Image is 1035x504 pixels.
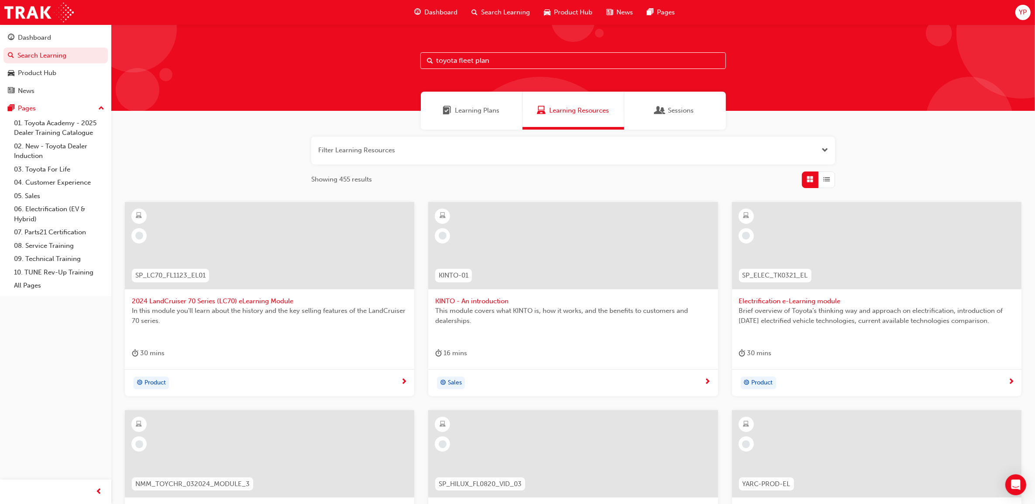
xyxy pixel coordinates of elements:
[10,189,108,203] a: 05. Sales
[8,105,14,113] span: pages-icon
[18,68,56,78] div: Product Hub
[464,3,537,21] a: search-iconSearch Learning
[439,440,447,448] span: learningRecordVerb_NONE-icon
[10,140,108,163] a: 02. New - Toyota Dealer Induction
[401,378,407,386] span: next-icon
[824,175,830,185] span: List
[10,202,108,226] a: 06. Electrification (EV & Hybrid)
[407,3,464,21] a: guage-iconDashboard
[435,348,467,359] div: 16 mins
[135,271,206,281] span: SP_LC70_FL1123_EL01
[1019,7,1027,17] span: YP
[739,348,772,359] div: 30 mins
[440,377,446,389] span: target-icon
[137,377,143,389] span: target-icon
[624,92,726,130] a: SessionsSessions
[10,252,108,266] a: 09. Technical Training
[421,92,523,130] a: Learning PlansLearning Plans
[428,202,718,397] a: KINTO-01KINTO - An introductionThis module covers what KINTO is, how it works, and the benefits t...
[739,296,1014,306] span: Electrification e-Learning module
[739,306,1014,326] span: Brief overview of Toyota’s thinking way and approach on electrification, introduction of [DATE] e...
[739,348,746,359] span: duration-icon
[135,479,250,489] span: NMM_TOYCHR_032024_MODULE_3
[481,7,530,17] span: Search Learning
[424,7,457,17] span: Dashboard
[1005,474,1026,495] div: Open Intercom Messenger
[10,163,108,176] a: 03. Toyota For Life
[18,33,51,43] div: Dashboard
[647,7,653,18] span: pages-icon
[136,210,142,222] span: learningResourceType_ELEARNING-icon
[8,69,14,77] span: car-icon
[742,440,750,448] span: learningRecordVerb_NONE-icon
[537,3,599,21] a: car-iconProduct Hub
[443,106,452,116] span: Learning Plans
[8,87,14,95] span: news-icon
[435,296,711,306] span: KINTO - An introduction
[752,378,773,388] span: Product
[10,176,108,189] a: 04. Customer Experience
[3,28,108,100] button: DashboardSearch LearningProduct HubNews
[132,348,138,359] span: duration-icon
[523,92,624,130] a: Learning ResourcesLearning Resources
[657,7,675,17] span: Pages
[616,7,633,17] span: News
[3,100,108,117] button: Pages
[420,52,726,69] input: Search...
[807,175,814,185] span: Grid
[435,348,442,359] span: duration-icon
[822,145,828,155] button: Open the filter
[132,306,407,326] span: In this module you'll learn about the history and the key selling features of the LandCruiser 70 ...
[10,117,108,140] a: 01. Toyota Academy - 2025 Dealer Training Catalogue
[549,106,609,116] span: Learning Resources
[135,232,143,240] span: learningRecordVerb_NONE-icon
[125,202,414,397] a: SP_LC70_FL1123_EL012024 LandCruiser 70 Series (LC70) eLearning ModuleIn this module you'll learn ...
[414,7,421,18] span: guage-icon
[136,419,142,430] span: learningResourceType_ELEARNING-icon
[4,3,74,22] img: Trak
[732,202,1021,397] a: SP_ELEC_TK0321_ELElectrification e-Learning moduleBrief overview of Toyota’s thinking way and app...
[1015,5,1031,20] button: YP
[705,378,711,386] span: next-icon
[10,226,108,239] a: 07. Parts21 Certification
[3,65,108,81] a: Product Hub
[427,56,433,66] span: Search
[18,86,34,96] div: News
[311,175,372,185] span: Showing 455 results
[599,3,640,21] a: news-iconNews
[744,377,750,389] span: target-icon
[3,83,108,99] a: News
[668,106,694,116] span: Sessions
[98,103,104,114] span: up-icon
[554,7,592,17] span: Product Hub
[10,239,108,253] a: 08. Service Training
[471,7,478,18] span: search-icon
[96,487,103,497] span: prev-icon
[606,7,613,18] span: news-icon
[448,378,462,388] span: Sales
[656,106,665,116] span: Sessions
[3,48,108,64] a: Search Learning
[10,279,108,292] a: All Pages
[440,210,446,222] span: learningResourceType_ELEARNING-icon
[455,106,500,116] span: Learning Plans
[439,479,522,489] span: SP_HILUX_FL0820_VID_03
[132,348,165,359] div: 30 mins
[10,266,108,279] a: 10. TUNE Rev-Up Training
[8,34,14,42] span: guage-icon
[544,7,550,18] span: car-icon
[132,296,407,306] span: 2024 LandCruiser 70 Series (LC70) eLearning Module
[18,103,36,113] div: Pages
[440,419,446,430] span: learningResourceType_ELEARNING-icon
[537,106,546,116] span: Learning Resources
[743,479,791,489] span: YARC-PROD-EL
[640,3,682,21] a: pages-iconPages
[435,306,711,326] span: This module covers what KINTO is, how it works, and the benefits to customers and dealerships.
[743,419,749,430] span: learningResourceType_ELEARNING-icon
[1008,378,1014,386] span: next-icon
[135,440,143,448] span: learningRecordVerb_NONE-icon
[743,271,808,281] span: SP_ELEC_TK0321_EL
